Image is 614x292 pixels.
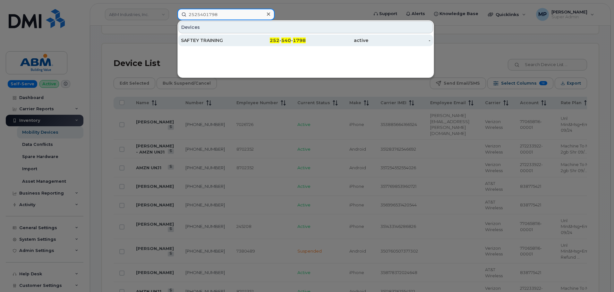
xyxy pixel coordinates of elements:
a: SAFTEY TRAINING252-540-1798active- [178,35,433,46]
div: Devices [178,21,433,33]
div: - - [243,37,306,44]
div: - [368,37,431,44]
div: active [306,37,368,44]
div: SAFTEY TRAINING [181,37,243,44]
span: 540 [281,38,291,43]
span: 252 [270,38,279,43]
input: Find something... [177,9,275,20]
span: 1798 [293,38,306,43]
